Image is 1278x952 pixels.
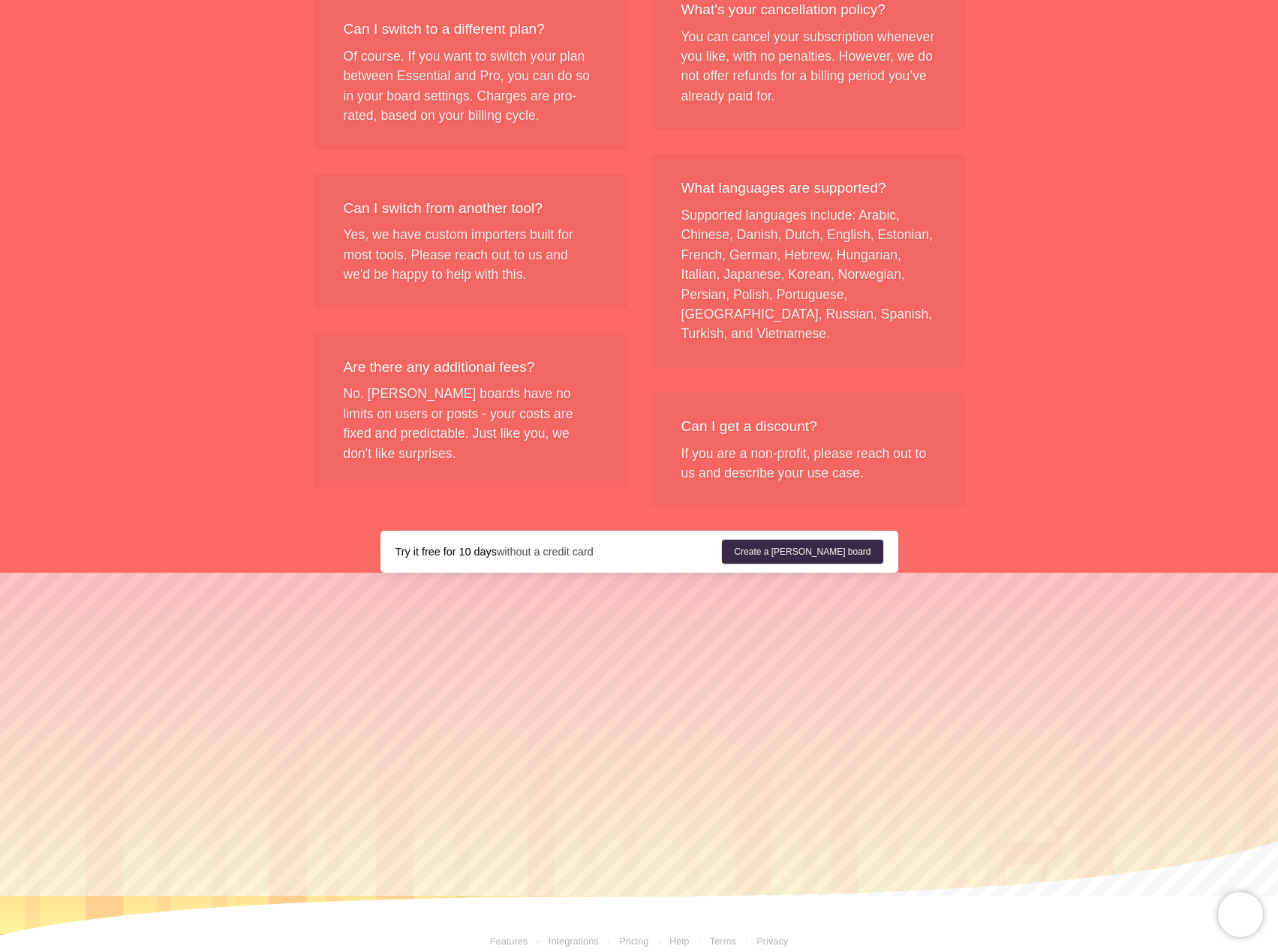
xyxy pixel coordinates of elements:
[395,544,723,559] div: without a credit card
[736,936,789,947] a: Privacy
[314,333,627,487] div: No. [PERSON_NAME] boards have no limits on users or posts - your costs are fixed and predictable....
[681,178,935,199] div: What languages are supported?
[651,154,965,368] div: Supported languages include: Arabic, Chinese, Danish, Dutch, English, Estonian, French, German, H...
[689,936,735,947] a: Terms
[528,936,598,947] a: Integrations
[344,198,597,220] div: Can I switch from another tool?
[395,546,497,558] strong: Try it free for 10 days
[314,174,627,309] div: Yes, we have custom importers built for most tools. Please reach out to us and we'd be happy to h...
[651,392,965,507] div: If you are a non-profit, please reach out to us and describe your use case.
[681,416,935,438] div: Can I get a discount?
[490,936,528,947] a: Features
[344,357,597,379] div: Are there any additional fees?
[599,936,649,947] a: Pricing
[1218,892,1263,937] iframe: Chatra live chat
[722,540,883,564] a: Create a [PERSON_NAME] board
[669,936,689,947] a: Help
[344,19,597,40] div: Can I switch to a different plan?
